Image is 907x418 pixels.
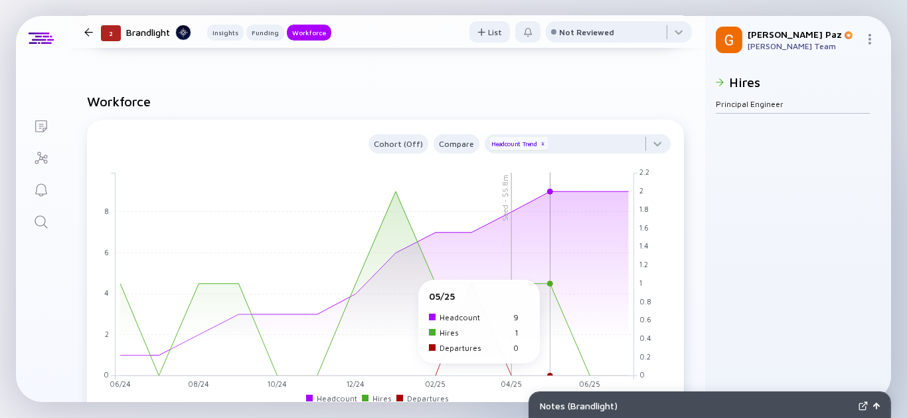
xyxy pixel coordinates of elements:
[347,379,365,388] tspan: 12/24
[559,27,614,37] div: Not Reviewed
[865,34,875,45] img: Menu
[434,134,479,154] button: Compare
[639,205,649,213] tspan: 1.8
[639,186,643,195] tspan: 2
[859,401,868,411] img: Expand Notes
[748,29,859,40] div: [PERSON_NAME] Paz
[104,370,110,379] tspan: 0
[425,379,446,388] tspan: 02/25
[110,379,131,388] tspan: 06/24
[207,25,244,41] button: Insights
[106,330,110,338] tspan: 2
[16,109,66,141] a: Lists
[540,400,853,411] div: Notes ( Brandlight )
[207,26,244,39] div: Insights
[87,94,684,109] h2: Workforce
[639,334,651,342] tspan: 0.4
[16,173,66,205] a: Reminders
[639,370,645,379] tspan: 0
[469,21,510,43] button: List
[16,141,66,173] a: Investor Map
[639,296,651,305] tspan: 0.8
[369,134,428,154] button: Cohort (Off)
[246,25,284,41] button: Funding
[105,207,110,215] tspan: 8
[748,41,859,51] div: [PERSON_NAME] Team
[716,27,742,53] img: Gil Profile Picture
[101,25,121,41] div: 2
[639,223,649,231] tspan: 1.6
[105,288,110,297] tspan: 4
[268,379,287,388] tspan: 10/24
[716,74,880,90] h2: Hires
[639,352,651,361] tspan: 0.2
[873,403,880,409] img: Open Notes
[188,379,209,388] tspan: 08/24
[126,24,191,41] div: Brandlight
[434,136,479,152] div: Compare
[369,136,428,152] div: Cohort (Off)
[639,241,649,250] tspan: 1.4
[287,26,331,39] div: Workforce
[490,137,548,150] div: Headcount Trend
[716,99,870,109] div: Principal Engineer
[105,247,110,256] tspan: 6
[538,140,546,148] div: x
[579,379,600,388] tspan: 06/25
[469,22,510,43] div: List
[501,379,522,388] tspan: 04/25
[639,315,651,324] tspan: 0.6
[287,25,331,41] button: Workforce
[246,26,284,39] div: Funding
[639,278,642,287] tspan: 1
[639,260,648,268] tspan: 1.2
[639,167,649,176] tspan: 2.2
[16,205,66,237] a: Search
